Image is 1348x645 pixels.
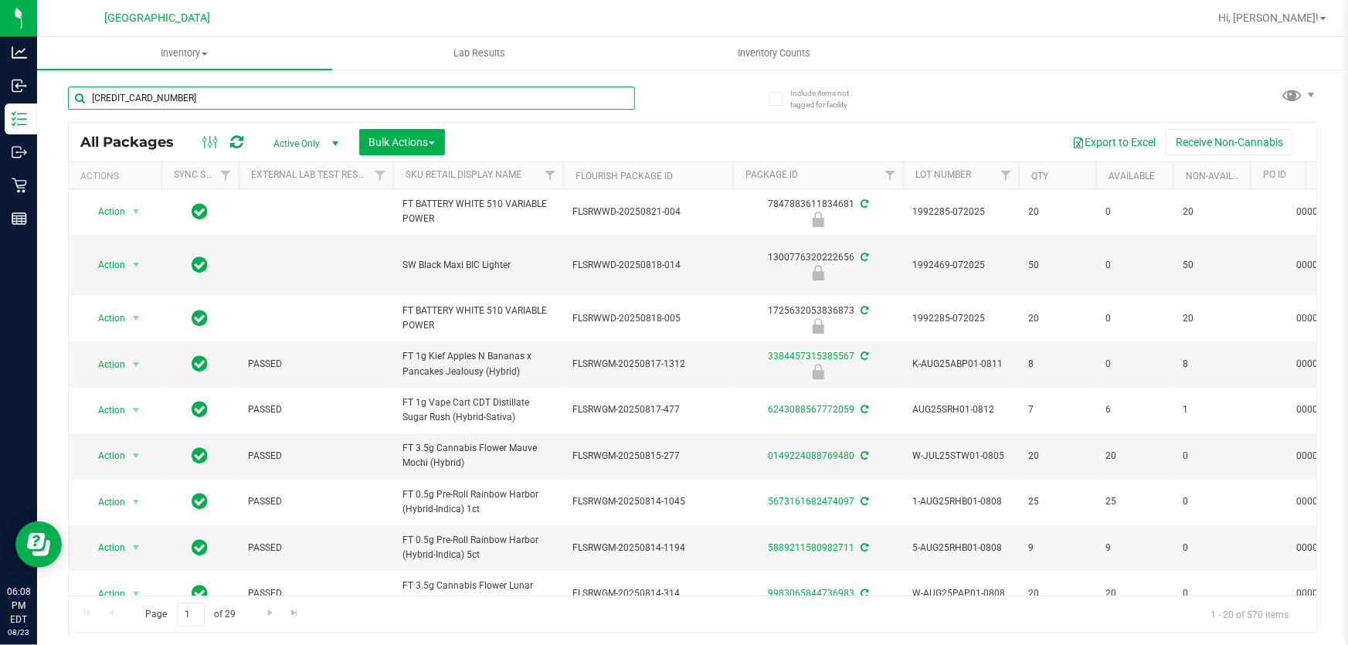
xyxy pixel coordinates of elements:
[731,197,905,227] div: 7847883611834681
[1166,129,1293,155] button: Receive Non-Cannabis
[402,304,554,333] span: FT BATTERY WHITE 510 VARIABLE POWER
[572,205,724,219] span: FLSRWWD-20250821-004
[572,494,724,509] span: FLSRWGM-20250814-1045
[731,304,905,334] div: 1725632053836873
[248,449,384,463] span: PASSED
[192,353,209,375] span: In Sync
[192,491,209,512] span: In Sync
[572,311,724,326] span: FLSRWWD-20250818-005
[790,87,868,110] span: Include items not tagged for facility
[768,351,854,362] a: 3384457315385567
[12,111,27,127] inline-svg: Inventory
[1183,494,1241,509] span: 0
[1297,313,1340,324] a: 00001046
[993,162,1019,188] a: Filter
[768,542,854,553] a: 5889211580982711
[858,199,868,209] span: Sync from Compliance System
[572,449,724,463] span: FLSRWGM-20250815-277
[912,402,1010,417] span: AUG25SRH01-0812
[68,87,635,110] input: Search Package ID, Item Name, SKU, Lot or Part Number...
[1028,311,1087,326] span: 20
[105,12,211,25] span: [GEOGRAPHIC_DATA]
[1198,603,1301,626] span: 1 - 20 of 570 items
[1028,205,1087,219] span: 20
[912,449,1010,463] span: W-JUL25STW01-0805
[7,626,30,638] p: 08/23
[84,201,126,222] span: Action
[84,399,126,421] span: Action
[576,171,673,182] a: Flourish Package ID
[1062,129,1166,155] button: Export to Excel
[858,542,868,553] span: Sync from Compliance System
[402,258,554,273] span: SW Black Maxi BIC Lighter
[37,46,332,60] span: Inventory
[858,404,868,415] span: Sync from Compliance System
[1297,542,1340,553] a: 00001047
[402,395,554,425] span: FT 1g Vape Cart CDT Distillate Sugar Rush (Hybrid-Sativa)
[37,37,332,70] a: Inventory
[127,491,146,513] span: select
[1028,258,1087,273] span: 50
[1186,171,1255,182] a: Non-Available
[248,586,384,601] span: PASSED
[127,583,146,605] span: select
[572,541,724,555] span: FLSRWGM-20250814-1194
[1105,311,1164,326] span: 0
[1028,402,1087,417] span: 7
[84,583,126,605] span: Action
[912,205,1010,219] span: 1992285-072025
[192,201,209,222] span: In Sync
[251,169,372,180] a: External Lab Test Result
[248,541,384,555] span: PASSED
[192,399,209,420] span: In Sync
[402,579,554,608] span: FT 3.5g Cannabis Flower Lunar Smash (Hybrid)
[878,162,903,188] a: Filter
[127,399,146,421] span: select
[538,162,563,188] a: Filter
[402,533,554,562] span: FT 0.5g Pre-Roll Rainbow Harbor (Hybrid-Indica) 5ct
[1297,260,1340,270] a: 00001046
[1028,494,1087,509] span: 25
[858,252,868,263] span: Sync from Compliance System
[192,307,209,329] span: In Sync
[858,305,868,316] span: Sync from Compliance System
[912,258,1010,273] span: 1992469-072025
[127,354,146,375] span: select
[402,441,554,470] span: FT 3.5g Cannabis Flower Mauve Mochi (Hybrid)
[192,537,209,558] span: In Sync
[15,521,62,568] iframe: Resource center
[84,537,126,558] span: Action
[84,354,126,375] span: Action
[1297,450,1340,461] a: 00001047
[127,307,146,329] span: select
[768,450,854,461] a: 0149224088769480
[1105,258,1164,273] span: 0
[1218,12,1319,24] span: Hi, [PERSON_NAME]!
[1105,541,1164,555] span: 9
[858,496,868,507] span: Sync from Compliance System
[7,585,30,626] p: 06:08 PM EDT
[1105,494,1164,509] span: 25
[912,357,1010,372] span: K-AUG25ABP01-0811
[572,402,724,417] span: FLSRWGM-20250817-477
[1183,449,1241,463] span: 0
[1183,541,1241,555] span: 0
[1183,258,1241,273] span: 50
[768,404,854,415] a: 6243088567772059
[368,162,393,188] a: Filter
[1297,358,1340,369] a: 00001047
[127,201,146,222] span: select
[858,588,868,599] span: Sync from Compliance System
[768,588,854,599] a: 9983065844736983
[359,129,445,155] button: Bulk Actions
[84,445,126,467] span: Action
[177,603,205,626] input: 1
[1297,588,1340,599] a: 00001047
[213,162,239,188] a: Filter
[718,46,832,60] span: Inventory Counts
[84,307,126,329] span: Action
[12,45,27,60] inline-svg: Analytics
[1183,586,1241,601] span: 0
[1183,311,1241,326] span: 20
[433,46,526,60] span: Lab Results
